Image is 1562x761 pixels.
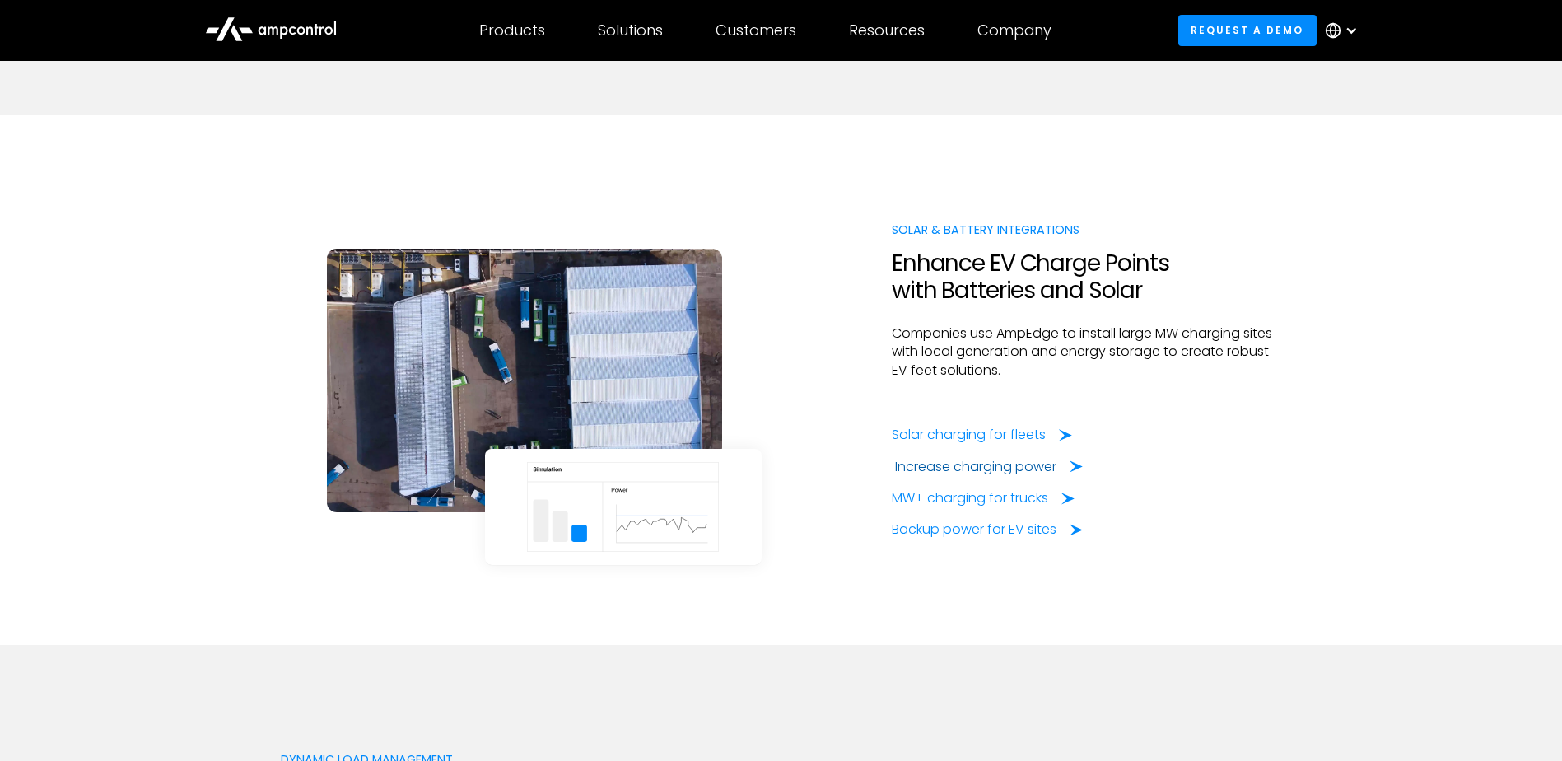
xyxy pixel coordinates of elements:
[849,21,925,40] div: Resources
[892,521,1083,539] a: Backup power for EV sites
[479,21,545,40] div: Products
[716,21,796,40] div: Customers
[895,458,1056,476] div: Increase charging power
[895,458,1083,476] a: Increase charging power
[598,21,663,40] div: Solutions
[977,21,1051,40] div: Company
[892,426,1046,444] div: Solar charging for fleets
[892,521,1056,539] div: Backup power for EV sites
[892,489,1075,507] a: MW+ charging for trucks
[892,426,1072,444] a: Solar charging for fleets
[1178,15,1317,45] a: Request a demo
[892,324,1282,380] p: Companies use AmpEdge to install large MW charging sites with local generation and energy storage...
[327,249,722,512] img: Large scale fleets with battery and solar
[892,489,1048,507] div: MW+ charging for trucks
[892,250,1282,305] h2: Enhance EV Charge Points with Batteries and Solar
[892,221,1282,239] div: Solar & Battery InteGrations
[498,462,748,552] img: Software for solar and battery charging for fleet solutions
